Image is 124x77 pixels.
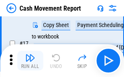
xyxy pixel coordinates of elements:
[77,53,87,63] img: Skip
[108,3,117,13] img: Settings menu
[20,5,81,12] div: Cash Movement Report
[32,34,59,40] div: to workbook
[25,53,35,63] img: Run All
[97,5,104,11] img: Support
[21,64,39,69] div: Run All
[7,3,16,13] img: Back
[20,40,28,47] span: # 17
[17,51,43,70] button: Run All
[69,51,95,70] button: Skip
[77,64,87,69] div: Skip
[41,20,70,30] div: Copy Sheet
[102,54,115,67] img: Main button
